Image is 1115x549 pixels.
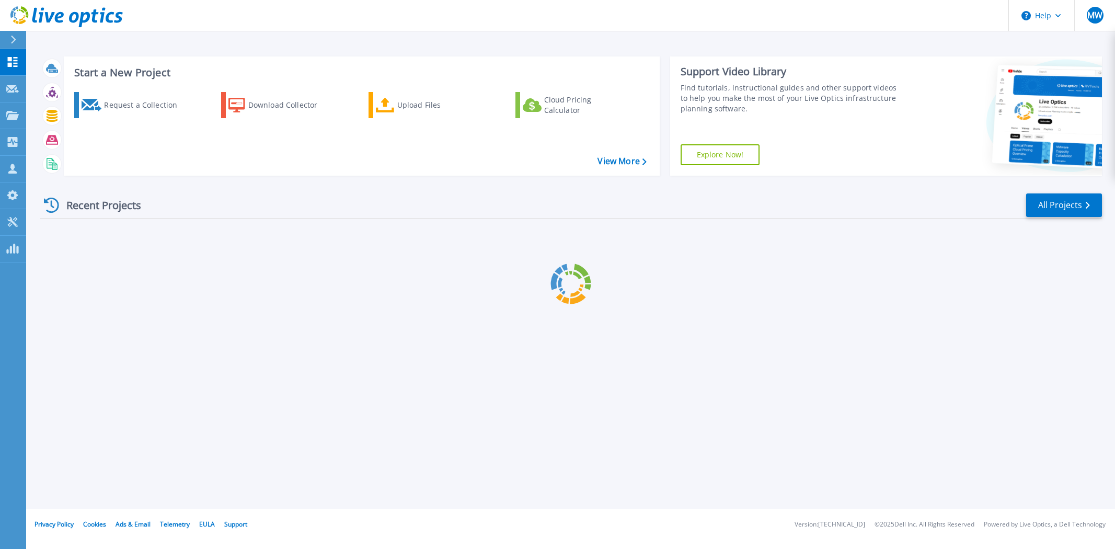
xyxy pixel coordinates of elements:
a: Request a Collection [74,92,191,118]
div: Find tutorials, instructional guides and other support videos to help you make the most of your L... [681,83,902,114]
a: Download Collector [221,92,338,118]
div: Cloud Pricing Calculator [544,95,628,116]
li: © 2025 Dell Inc. All Rights Reserved [875,521,974,528]
li: Version: [TECHNICAL_ID] [795,521,865,528]
a: Upload Files [369,92,485,118]
li: Powered by Live Optics, a Dell Technology [984,521,1106,528]
div: Download Collector [248,95,332,116]
a: Telemetry [160,520,190,529]
span: MW [1087,11,1102,19]
a: Support [224,520,247,529]
a: Explore Now! [681,144,760,165]
a: Cloud Pricing Calculator [515,92,632,118]
a: EULA [199,520,215,529]
a: Ads & Email [116,520,151,529]
div: Upload Files [397,95,481,116]
a: Cookies [83,520,106,529]
div: Request a Collection [104,95,188,116]
a: All Projects [1026,193,1102,217]
h3: Start a New Project [74,67,646,78]
div: Support Video Library [681,65,902,78]
a: Privacy Policy [35,520,74,529]
div: Recent Projects [40,192,155,218]
a: View More [597,156,646,166]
